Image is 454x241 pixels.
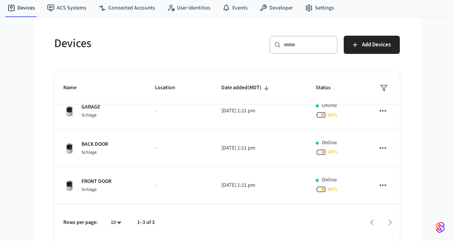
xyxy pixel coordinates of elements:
table: sticky table [54,60,400,204]
p: Online [322,176,337,184]
span: 48 % [328,186,338,193]
p: [DATE] 2:21 pm [221,107,297,115]
a: Events [216,1,254,15]
a: Connected Accounts [92,1,161,15]
span: Date added(MDT) [221,82,271,94]
span: Schlage [81,112,97,118]
span: Schlage [81,186,97,193]
p: FRONT DOOR [81,178,111,186]
img: Schlage Sense Smart Deadbolt with Camelot Trim, Front [63,105,75,117]
p: BACK DOOR [81,140,108,148]
span: Status [316,82,340,94]
span: Add Devices [362,40,391,50]
a: Devices [2,1,41,15]
p: 1–3 of 3 [137,219,155,227]
img: Schlage Sense Smart Deadbolt with Camelot Trim, Front [63,142,75,154]
p: - [155,107,203,115]
span: Schlage [81,149,97,156]
p: - [155,144,203,152]
p: Rows per page: [63,219,98,227]
span: 48 % [328,148,338,156]
a: Settings [299,1,340,15]
img: SeamLogoGradient.69752ec5.svg [436,221,445,233]
span: Location [155,82,185,94]
p: [DATE] 2:21 pm [221,181,297,189]
a: User Identities [161,1,216,15]
a: ACS Systems [41,1,92,15]
p: Online [322,102,337,110]
div: 10 [107,217,125,228]
p: [DATE] 2:21 pm [221,144,297,152]
button: Add Devices [344,36,400,54]
img: Schlage Sense Smart Deadbolt with Camelot Trim, Front [63,180,75,192]
span: Name [63,82,86,94]
p: - [155,181,203,189]
p: Online [322,139,337,147]
span: 48 % [328,111,338,119]
h5: Devices [54,36,222,51]
a: Developer [254,1,299,15]
p: GARAGE [81,103,100,111]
